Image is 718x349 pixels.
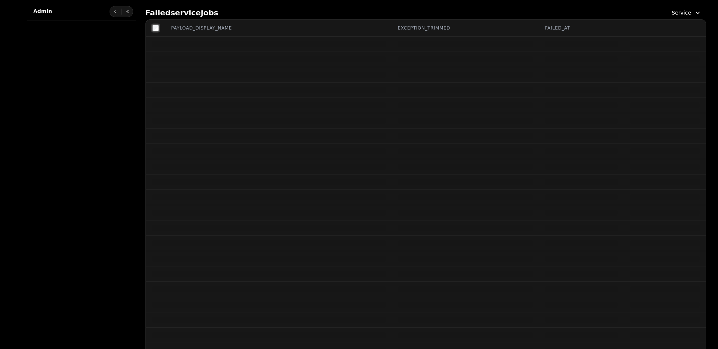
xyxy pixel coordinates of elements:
h2: Failed service jobs [145,7,218,18]
span: Service [672,9,691,16]
p: payload_display_name [171,25,232,31]
h2: Admin [33,7,52,15]
div: failed_at [545,25,617,31]
div: exception_trimmed [398,25,533,31]
button: Service [667,6,706,19]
